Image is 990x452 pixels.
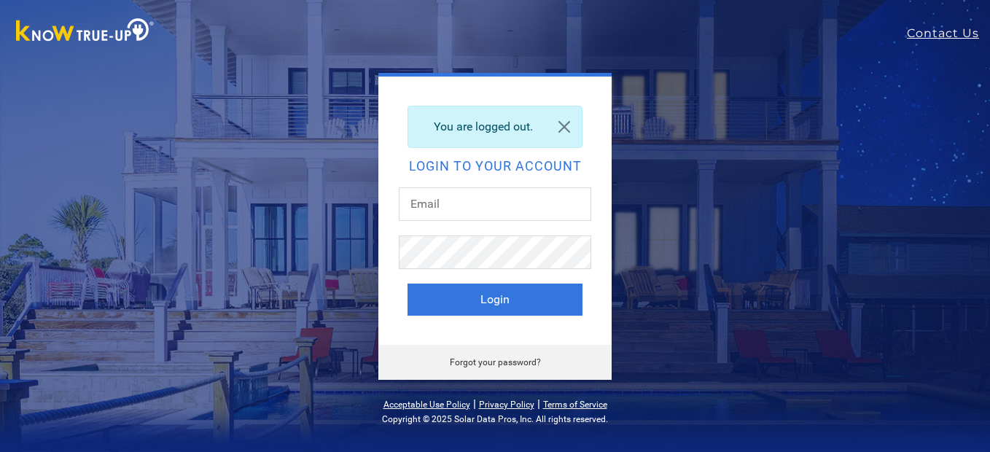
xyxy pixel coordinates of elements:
[399,187,591,221] input: Email
[450,357,541,367] a: Forgot your password?
[537,397,540,410] span: |
[479,400,534,410] a: Privacy Policy
[473,397,476,410] span: |
[543,400,607,410] a: Terms of Service
[408,160,582,173] h2: Login to your account
[9,15,162,48] img: Know True-Up
[907,25,990,42] a: Contact Us
[408,106,582,148] div: You are logged out.
[547,106,582,147] a: Close
[383,400,470,410] a: Acceptable Use Policy
[408,284,582,316] button: Login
